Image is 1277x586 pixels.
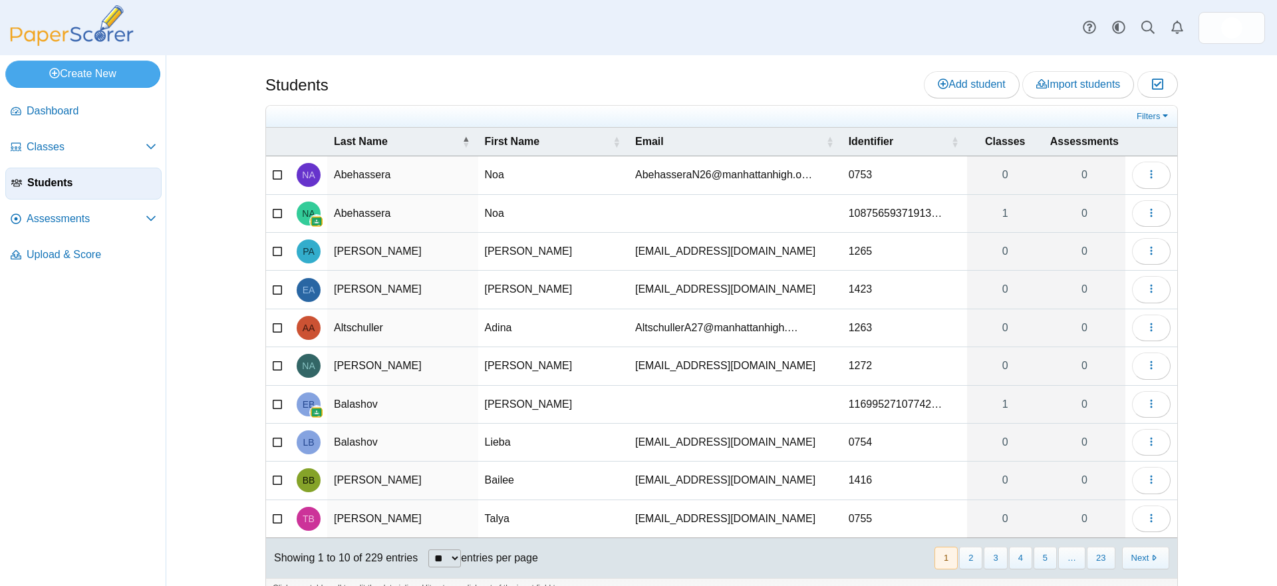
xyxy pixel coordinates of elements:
td: [PERSON_NAME] [327,347,478,385]
span: Identifier [849,136,894,147]
td: Balashov [327,386,478,424]
span: AltschullerA27@manhattanhigh.org [635,322,798,333]
button: 2 [959,547,982,569]
label: entries per page [461,552,538,563]
nav: pagination [933,547,1169,569]
td: [PERSON_NAME] [478,347,629,385]
td: 1272 [842,347,967,385]
button: 4 [1009,547,1032,569]
td: [EMAIL_ADDRESS][DOMAIN_NAME] [629,233,842,271]
a: 0 [1044,156,1125,194]
a: 0 [1044,424,1125,461]
span: Pesha Sara Ackerman [303,247,315,256]
a: 0 [967,271,1044,308]
td: Balashov [327,424,478,462]
a: PaperScorer [5,37,138,48]
td: Talya [478,500,629,538]
td: Noa [478,156,629,194]
span: Lieba Balashov [303,438,314,447]
a: 1 [967,386,1044,423]
a: 0 [1044,347,1125,384]
td: Abehassera [327,195,478,233]
button: 1 [934,547,958,569]
span: Dena Szpilzinger [1221,17,1242,39]
td: Bailee [478,462,629,500]
a: 0 [967,156,1044,194]
button: Next [1122,547,1169,569]
a: Create New [5,61,160,87]
td: 1265 [842,233,967,271]
span: Classes [27,140,146,154]
span: 116995271077426147194 [849,398,942,410]
a: 0 [1044,271,1125,308]
a: Filters [1133,110,1174,123]
a: ps.YQphMh5fh5Aef9Eh [1199,12,1265,44]
span: 108756593719131385999 [849,208,942,219]
span: Talya Bennett [303,514,315,523]
a: 0 [967,424,1044,461]
td: 0754 [842,424,967,462]
a: Upload & Score [5,239,162,271]
a: Classes [5,132,162,164]
a: 1 [967,195,1044,232]
button: 23 [1087,547,1115,569]
span: Import students [1036,78,1120,90]
a: 0 [1044,233,1125,270]
span: Students [27,176,156,190]
a: 0 [1044,386,1125,423]
span: Noa Abehassera [302,209,315,218]
span: AbehasseraN26@manhattanhigh.org [635,169,812,180]
td: [PERSON_NAME] [327,462,478,500]
span: Noa Abehassera [302,170,315,180]
img: googleClassroom-logo.png [310,406,323,419]
span: Add student [938,78,1005,90]
td: [PERSON_NAME] [478,233,629,271]
a: Import students [1022,71,1134,98]
span: Assessments [1050,136,1119,147]
td: Adina [478,309,629,347]
td: 0753 [842,156,967,194]
a: 0 [967,309,1044,347]
a: 0 [967,347,1044,384]
a: 0 [967,462,1044,499]
td: Altschuller [327,309,478,347]
td: Noa [478,195,629,233]
a: 0 [1044,500,1125,537]
td: Lieba [478,424,629,462]
span: Assessments [27,212,146,226]
td: 1263 [842,309,967,347]
span: … [1058,547,1085,569]
a: Add student [924,71,1019,98]
a: Students [5,168,162,200]
td: 1416 [842,462,967,500]
button: 3 [984,547,1007,569]
h1: Students [265,74,329,96]
img: googleClassroom-logo.png [310,215,323,228]
span: Email : Activate to sort [826,128,834,156]
span: Email [635,136,664,147]
a: 0 [1044,309,1125,347]
td: [EMAIL_ADDRESS][DOMAIN_NAME] [629,347,842,385]
td: 0755 [842,500,967,538]
span: Upload & Score [27,247,156,262]
a: 0 [967,233,1044,270]
a: 0 [1044,195,1125,232]
td: [EMAIL_ADDRESS][DOMAIN_NAME] [629,424,842,462]
span: Adina Altschuller [303,323,315,333]
td: Abehassera [327,156,478,194]
td: [PERSON_NAME] [327,233,478,271]
a: 0 [1044,462,1125,499]
td: [EMAIL_ADDRESS][DOMAIN_NAME] [629,462,842,500]
span: Emma Adelstein [303,285,315,295]
img: ps.YQphMh5fh5Aef9Eh [1221,17,1242,39]
span: Last Name [334,136,388,147]
div: Showing 1 to 10 of 229 entries [266,538,418,578]
td: [PERSON_NAME] [478,271,629,309]
span: Last Name : Activate to invert sorting [462,128,470,156]
a: Assessments [5,204,162,235]
span: Dashboard [27,104,156,118]
img: PaperScorer [5,5,138,46]
button: 5 [1034,547,1057,569]
span: Bailee Bennett [303,476,315,485]
td: [PERSON_NAME] [327,500,478,538]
